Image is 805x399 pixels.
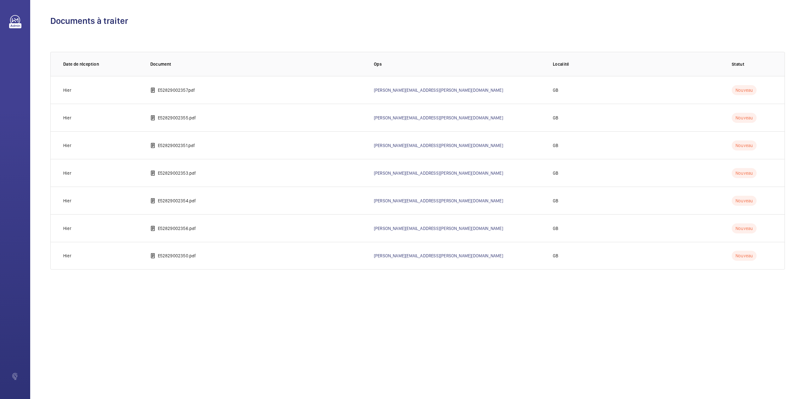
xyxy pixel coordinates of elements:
[63,170,71,176] p: Hier
[553,225,558,232] p: GB
[63,142,71,149] p: Hier
[553,115,558,121] p: GB
[553,142,558,149] p: GB
[374,226,503,231] a: [PERSON_NAME][EMAIL_ADDRESS][PERSON_NAME][DOMAIN_NAME]
[158,198,196,204] p: E52829002354.pdf
[374,171,503,176] a: [PERSON_NAME][EMAIL_ADDRESS][PERSON_NAME][DOMAIN_NAME]
[732,140,757,150] p: Nouveau
[158,225,196,232] p: E52829002356.pdf
[374,61,543,67] p: Ops
[732,168,757,178] p: Nouveau
[732,61,772,67] p: Statut
[374,253,503,258] a: [PERSON_NAME][EMAIL_ADDRESS][PERSON_NAME][DOMAIN_NAME]
[374,88,503,93] a: [PERSON_NAME][EMAIL_ADDRESS][PERSON_NAME][DOMAIN_NAME]
[374,198,503,203] a: [PERSON_NAME][EMAIL_ADDRESS][PERSON_NAME][DOMAIN_NAME]
[63,61,140,67] p: Date de réception
[374,143,503,148] a: [PERSON_NAME][EMAIL_ADDRESS][PERSON_NAME][DOMAIN_NAME]
[732,223,757,233] p: Nouveau
[553,87,558,93] p: GB
[63,225,71,232] p: Hier
[553,198,558,204] p: GB
[158,142,195,149] p: E52829002351.pdf
[158,87,195,93] p: E52829002357.pdf
[374,115,503,120] a: [PERSON_NAME][EMAIL_ADDRESS][PERSON_NAME][DOMAIN_NAME]
[63,115,71,121] p: Hier
[732,85,757,95] p: Nouveau
[158,253,196,259] p: E52829002350.pdf
[63,198,71,204] p: Hier
[150,61,364,67] p: Document
[732,113,757,123] p: Nouveau
[63,253,71,259] p: Hier
[732,196,757,206] p: Nouveau
[553,61,722,67] p: Localité
[158,115,196,121] p: E52829002355.pdf
[63,87,71,93] p: Hier
[553,253,558,259] p: GB
[553,170,558,176] p: GB
[158,170,196,176] p: E52829002353.pdf
[50,15,785,27] h1: Documents à traiter
[732,251,757,261] p: Nouveau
